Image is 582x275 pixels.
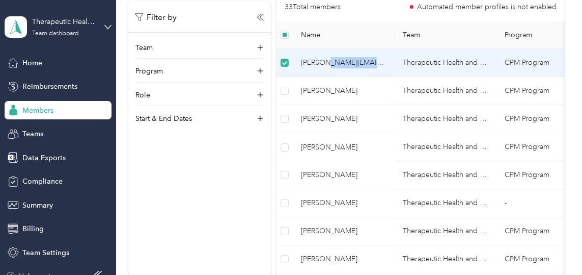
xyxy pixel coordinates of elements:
p: Program [135,65,163,76]
span: Data Exports [22,153,66,163]
span: [PERSON_NAME] [301,226,386,237]
td: Therapeutic Health and Home LLC [395,133,496,162]
td: Philip White [293,77,395,105]
td: Hattie Welch [293,105,395,133]
span: Reimbursements [22,81,77,92]
th: Name [293,21,395,49]
p: Team [135,42,153,53]
span: [PERSON_NAME] [301,169,386,181]
p: Start & End Dates [135,113,192,123]
td: Therapeutic Health and Home LLC [395,245,496,273]
div: Therapeutic Health and Home LLC [32,16,96,27]
td: Therapeutic Health and Home LLC [395,217,496,245]
span: Teams [22,129,43,139]
th: Team [395,21,496,49]
td: David Farmer [293,133,395,162]
span: [PERSON_NAME] [301,85,386,96]
span: [PERSON_NAME] [301,197,386,209]
span: Team Settings [22,247,69,258]
p: Role [135,89,150,100]
span: Summary [22,200,53,211]
iframe: Everlance-gr Chat Button Frame [525,218,582,275]
td: Jasmine Titcomb [293,217,395,245]
td: Mariah Spear [293,161,395,189]
span: Members [22,105,53,116]
td: Therapeutic Health and Home LLC [395,161,496,189]
td: Jessica White [293,189,395,217]
span: [PERSON_NAME] [301,113,386,124]
td: Therapeutic Health and Home LLC [395,49,496,77]
span: Home [22,58,42,68]
span: [PERSON_NAME][EMAIL_ADDRESS][DOMAIN_NAME] [301,57,386,68]
td: carrie@therapeutichealthandhome.com [293,49,395,77]
p: 33 Total members [285,2,341,13]
span: Compliance [22,176,63,187]
span: Automated member profiles is not enabled [417,4,557,11]
td: Alex Best [293,245,395,273]
p: Filter by [135,11,177,23]
td: Therapeutic Health and Home LLC [395,105,496,133]
span: [PERSON_NAME] [301,141,386,153]
span: Billing [22,223,44,234]
td: Therapeutic Health and Home LLC [395,77,496,105]
span: [PERSON_NAME] [301,254,386,265]
span: Name [301,30,386,39]
td: Therapeutic Health and Home LLC [395,189,496,217]
div: Team dashboard [32,31,79,37]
